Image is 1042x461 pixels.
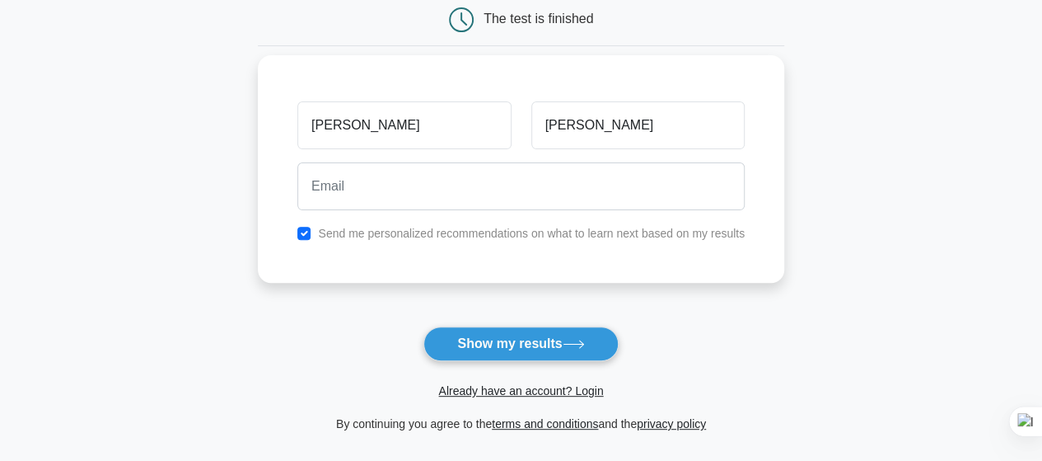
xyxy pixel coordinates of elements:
[438,384,603,397] a: Already have an account? Login
[297,162,745,210] input: Email
[492,417,598,430] a: terms and conditions
[637,417,706,430] a: privacy policy
[248,414,794,434] div: By continuing you agree to the and the
[297,101,511,149] input: First name
[423,327,618,361] button: Show my results
[531,101,745,149] input: Last name
[318,227,745,240] label: Send me personalized recommendations on what to learn next based on my results
[484,12,593,26] div: The test is finished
